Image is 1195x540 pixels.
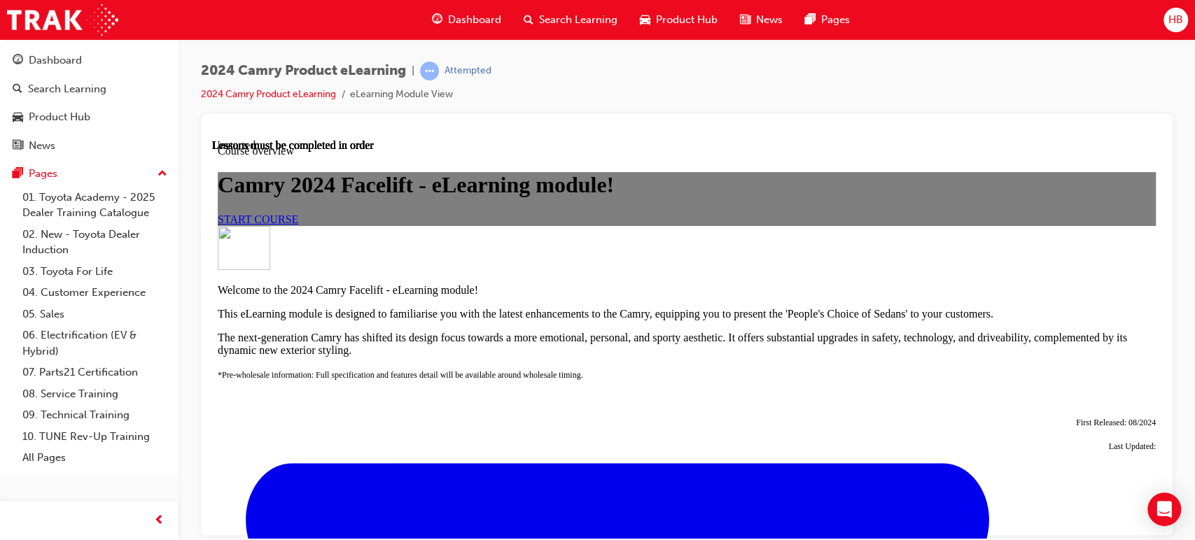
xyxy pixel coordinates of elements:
span: pages-icon [805,11,816,29]
span: pages-icon [13,168,23,180]
button: HB [1163,8,1188,32]
div: Dashboard [29,52,82,69]
a: 05. Sales [17,304,173,325]
a: Product Hub [6,104,173,130]
a: search-iconSearch Learning [512,6,629,34]
h1: Camry 2024 Facelift - eLearning module! [6,33,944,59]
a: news-iconNews [729,6,794,34]
img: Trak [7,4,118,36]
span: car-icon [640,11,650,29]
div: Open Intercom Messenger [1147,492,1181,526]
a: 03. Toyota For Life [17,261,173,283]
span: news-icon [740,11,750,29]
span: Last Updated: [896,302,944,312]
span: 2024 Camry Product eLearning [201,63,406,79]
span: HB [1168,12,1183,28]
span: guage-icon [13,55,23,67]
span: up-icon [158,165,167,183]
span: Product Hub [656,12,718,28]
a: START COURSE [6,74,86,86]
div: Search Learning [28,81,106,97]
a: 06. Electrification (EV & Hybrid) [17,325,173,362]
span: Dashboard [448,12,501,28]
a: car-iconProduct Hub [629,6,729,34]
button: Pages [6,161,173,187]
span: First Released: 08/2024 [864,278,944,288]
div: News [29,138,55,154]
a: guage-iconDashboard [421,6,512,34]
span: News [756,12,783,28]
a: Search Learning [6,76,173,102]
a: Dashboard [6,48,173,73]
a: 09. Technical Training [17,404,173,426]
a: 04. Customer Experience [17,282,173,304]
a: News [6,133,173,159]
p: This eLearning module is designed to familiarise you with the latest enhancements to the Camry, e... [6,169,944,181]
p: Welcome to the 2024 Camry Facelift - eLearning module! [6,145,944,157]
div: Attempted [445,64,491,78]
span: learningRecordVerb_ATTEMPT-icon [420,62,439,80]
span: prev-icon [154,512,165,530]
span: guage-icon [432,11,442,29]
a: 10. TUNE Rev-Up Training [17,426,173,448]
span: search-icon [524,11,533,29]
a: All Pages [17,447,173,469]
a: 07. Parts21 Certification [17,362,173,383]
a: pages-iconPages [794,6,861,34]
span: search-icon [13,83,22,96]
p: The next-generation Camry has shifted its design focus towards a more emotional, personal, and sp... [6,192,944,218]
span: *Pre-wholesale information: Full specification and features detail will be available around whole... [6,231,371,241]
a: 08. Service Training [17,383,173,405]
a: 01. Toyota Academy - 2025 Dealer Training Catalogue [17,187,173,224]
div: Pages [29,166,57,182]
div: Product Hub [29,109,90,125]
span: | [412,63,414,79]
span: car-icon [13,111,23,124]
a: 02. New - Toyota Dealer Induction [17,224,173,261]
button: DashboardSearch LearningProduct HubNews [6,45,173,161]
li: eLearning Module View [350,87,453,103]
span: Search Learning [539,12,617,28]
a: 2024 Camry Product eLearning [201,88,336,100]
span: Pages [821,12,850,28]
span: news-icon [13,140,23,152]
